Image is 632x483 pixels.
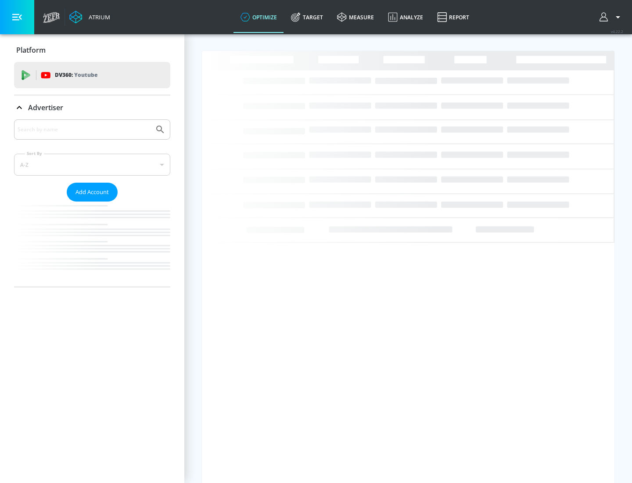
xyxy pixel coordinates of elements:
[430,1,476,33] a: Report
[69,11,110,24] a: Atrium
[284,1,330,33] a: Target
[14,119,170,287] div: Advertiser
[14,154,170,176] div: A-Z
[74,70,97,79] p: Youtube
[14,38,170,62] div: Platform
[28,103,63,112] p: Advertiser
[14,95,170,120] div: Advertiser
[67,183,118,202] button: Add Account
[381,1,430,33] a: Analyze
[18,124,151,135] input: Search by name
[55,70,97,80] p: DV360:
[611,29,623,34] span: v 4.22.2
[14,62,170,88] div: DV360: Youtube
[25,151,44,156] label: Sort By
[330,1,381,33] a: measure
[75,187,109,197] span: Add Account
[233,1,284,33] a: optimize
[85,13,110,21] div: Atrium
[14,202,170,287] nav: list of Advertiser
[16,45,46,55] p: Platform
